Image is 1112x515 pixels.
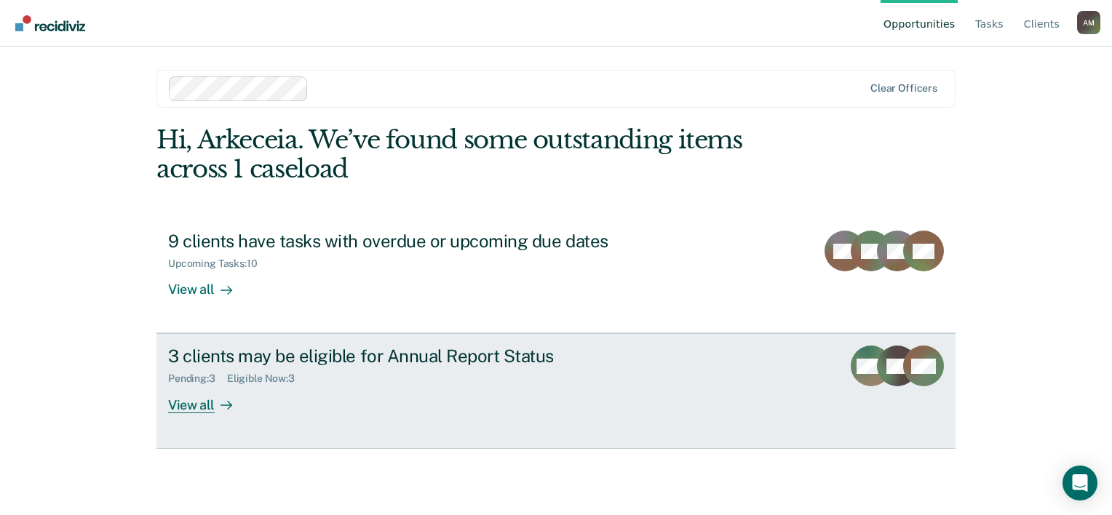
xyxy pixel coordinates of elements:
div: 9 clients have tasks with overdue or upcoming due dates [168,231,679,252]
a: 3 clients may be eligible for Annual Report StatusPending:3Eligible Now:3View all [156,333,956,448]
div: Clear officers [870,82,937,95]
div: View all [168,385,250,413]
a: 9 clients have tasks with overdue or upcoming due datesUpcoming Tasks:10View all [156,219,956,333]
div: View all [168,270,250,298]
img: Recidiviz [15,15,85,31]
div: Hi, Arkeceia. We’ve found some outstanding items across 1 caseload [156,125,795,185]
div: 3 clients may be eligible for Annual Report Status [168,346,679,367]
div: Eligible Now : 3 [227,372,306,385]
div: Pending : 3 [168,372,227,385]
div: Open Intercom Messenger [1063,466,1097,500]
button: Profile dropdown button [1077,11,1100,34]
div: Upcoming Tasks : 10 [168,257,269,270]
div: A M [1077,11,1100,34]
